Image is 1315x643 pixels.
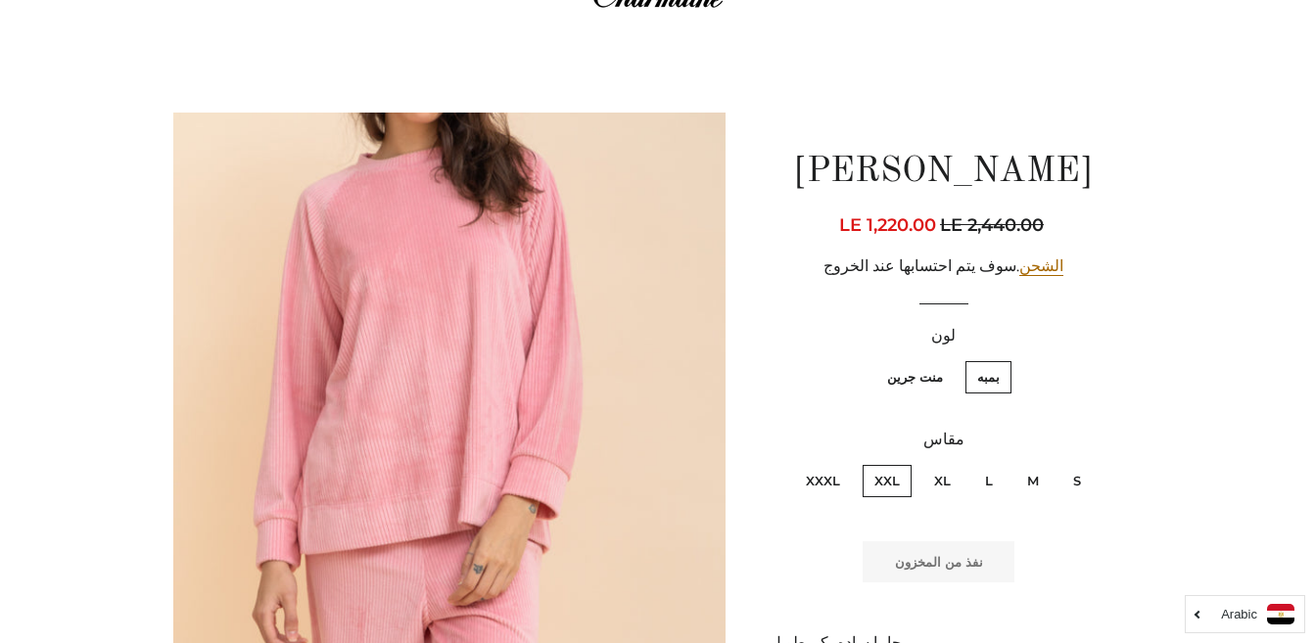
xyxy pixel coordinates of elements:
label: مقاس [770,428,1117,452]
label: بمبه [965,361,1011,393]
label: لون [770,324,1117,348]
label: XL [922,465,963,497]
label: XXXL [794,465,852,497]
span: LE 1,220.00 [839,214,936,236]
i: Arabic [1221,608,1257,620]
label: M [1015,465,1051,497]
label: منت جرين [875,361,955,393]
a: Arabic [1196,604,1294,624]
span: نفذ من المخزون [895,554,983,570]
span: LE 2,440.00 [940,211,1049,239]
a: الشحن [1019,257,1063,276]
label: S [1061,465,1093,497]
label: XXL [863,465,912,497]
div: .سوف يتم احتسابها عند الخروج [770,254,1117,279]
button: نفذ من المخزون [863,541,1014,582]
h1: [PERSON_NAME] [770,148,1117,197]
label: L [973,465,1005,497]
